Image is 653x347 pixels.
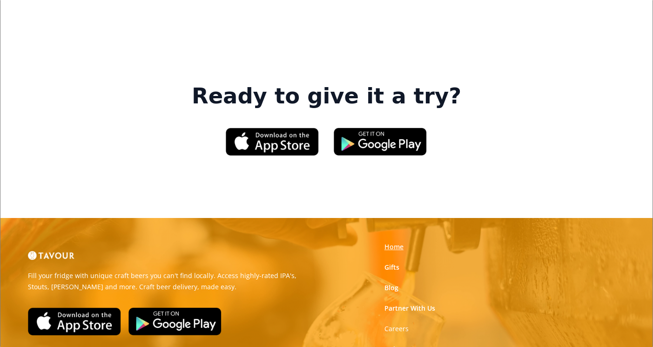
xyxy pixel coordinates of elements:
strong: Ready to give it a try? [192,83,461,109]
a: Gifts [384,263,399,272]
p: Fill your fridge with unique craft beers you can't find locally. Access highly-rated IPA's, Stout... [28,270,320,293]
a: Blog [384,283,398,293]
a: Partner With Us [384,304,435,313]
a: Home [384,242,404,252]
a: Careers [384,324,409,333]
